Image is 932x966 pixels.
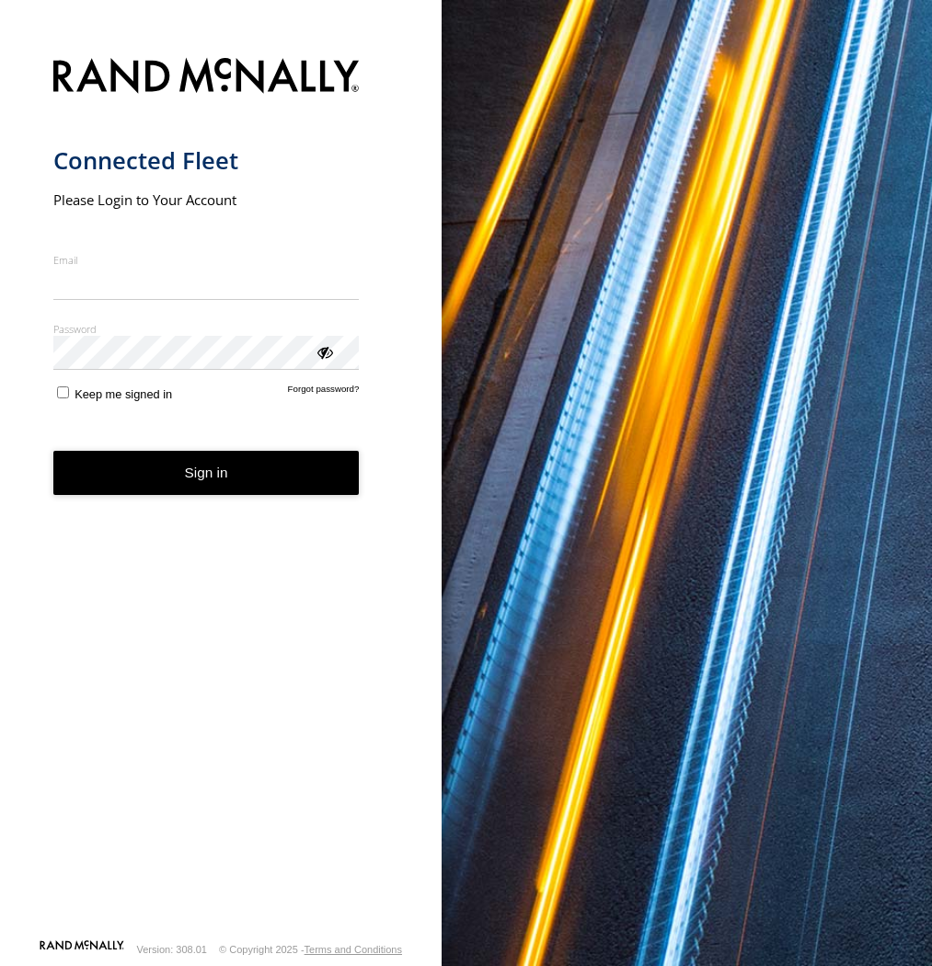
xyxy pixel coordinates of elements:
a: Terms and Conditions [305,944,402,955]
h2: Please Login to Your Account [53,190,360,209]
a: Visit our Website [40,940,124,959]
button: Sign in [53,451,360,496]
h1: Connected Fleet [53,145,360,176]
label: Password [53,322,360,336]
input: Keep me signed in [57,386,69,398]
img: Rand McNally [53,54,360,101]
div: ViewPassword [315,342,333,361]
div: Version: 308.01 [137,944,207,955]
span: Keep me signed in [75,387,172,401]
a: Forgot password? [288,384,360,401]
label: Email [53,253,360,267]
form: main [53,47,389,938]
div: © Copyright 2025 - [219,944,402,955]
